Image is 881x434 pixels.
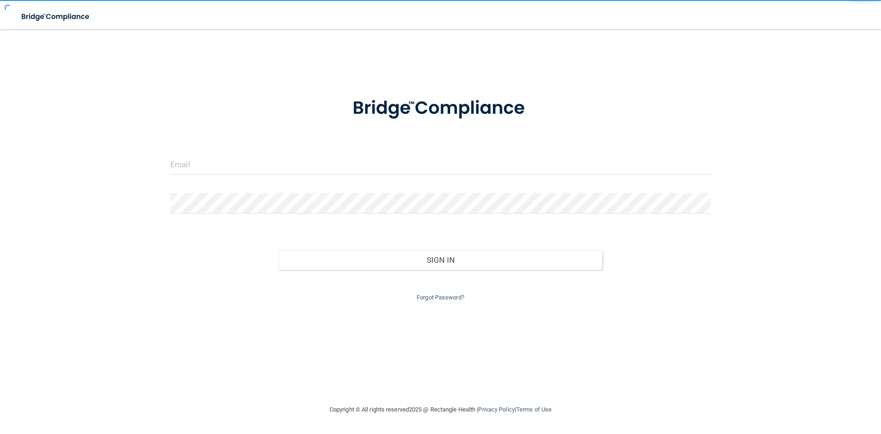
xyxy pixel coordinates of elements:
a: Terms of Use [516,406,552,413]
a: Privacy Policy [478,406,514,413]
button: Sign In [279,250,603,270]
img: bridge_compliance_login_screen.278c3ca4.svg [14,7,98,26]
div: Copyright © All rights reserved 2025 @ Rectangle Health | | [273,395,608,424]
img: bridge_compliance_login_screen.278c3ca4.svg [334,85,547,132]
a: Forgot Password? [417,294,464,301]
input: Email [170,154,711,175]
